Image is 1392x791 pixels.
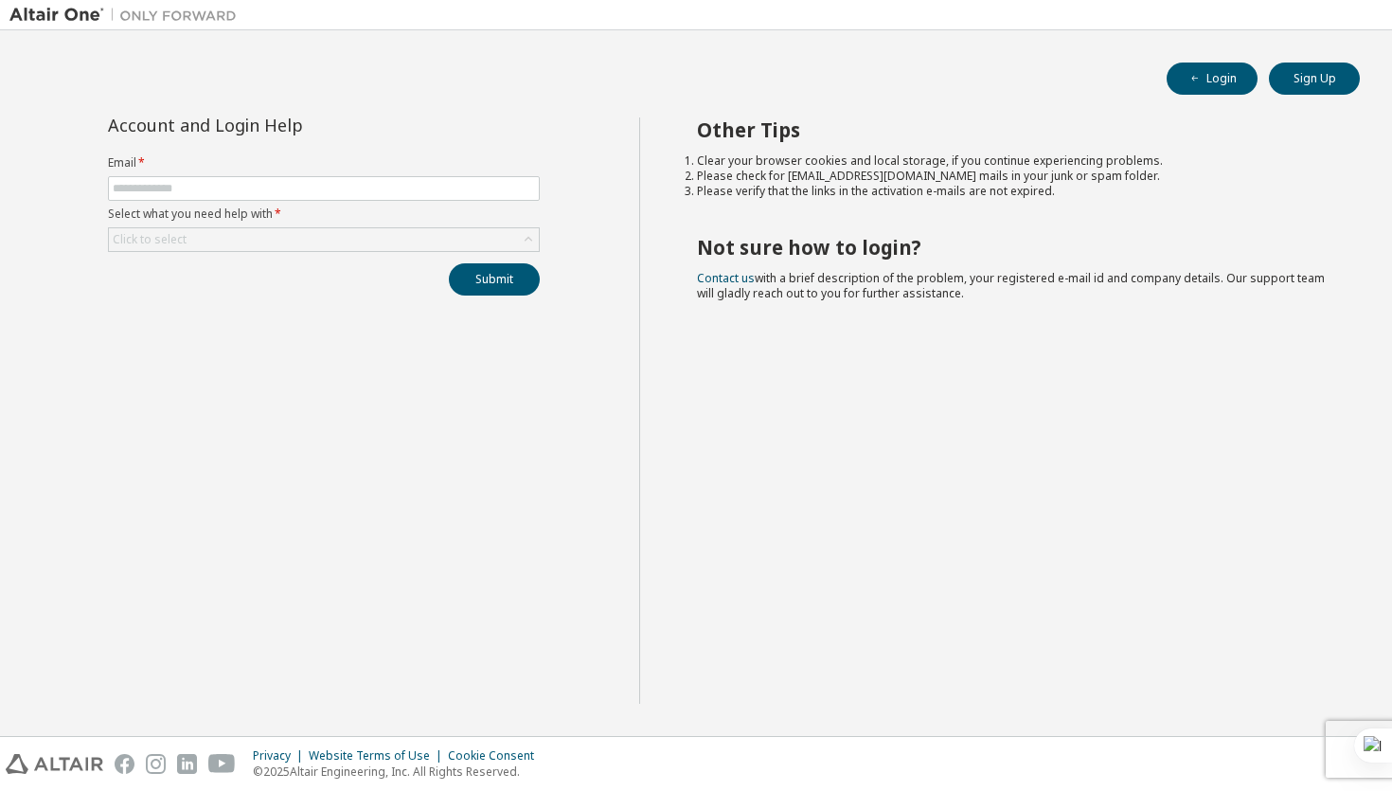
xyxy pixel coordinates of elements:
label: Select what you need help with [108,207,540,222]
div: Cookie Consent [448,748,545,764]
span: with a brief description of the problem, your registered e-mail id and company details. Our suppo... [697,270,1325,301]
button: Login [1167,63,1258,95]
li: Please verify that the links in the activation e-mails are not expired. [697,184,1327,199]
button: Sign Up [1269,63,1360,95]
a: Contact us [697,270,755,286]
img: altair_logo.svg [6,754,103,774]
label: Email [108,155,540,171]
img: Altair One [9,6,246,25]
h2: Not sure how to login? [697,235,1327,260]
li: Clear your browser cookies and local storage, if you continue experiencing problems. [697,153,1327,169]
img: instagram.svg [146,754,166,774]
button: Submit [449,263,540,296]
div: Privacy [253,748,309,764]
div: Click to select [113,232,187,247]
h2: Other Tips [697,117,1327,142]
div: Website Terms of Use [309,748,448,764]
img: youtube.svg [208,754,236,774]
img: facebook.svg [115,754,134,774]
img: linkedin.svg [177,754,197,774]
div: Click to select [109,228,539,251]
div: Account and Login Help [108,117,454,133]
li: Please check for [EMAIL_ADDRESS][DOMAIN_NAME] mails in your junk or spam folder. [697,169,1327,184]
p: © 2025 Altair Engineering, Inc. All Rights Reserved. [253,764,545,780]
